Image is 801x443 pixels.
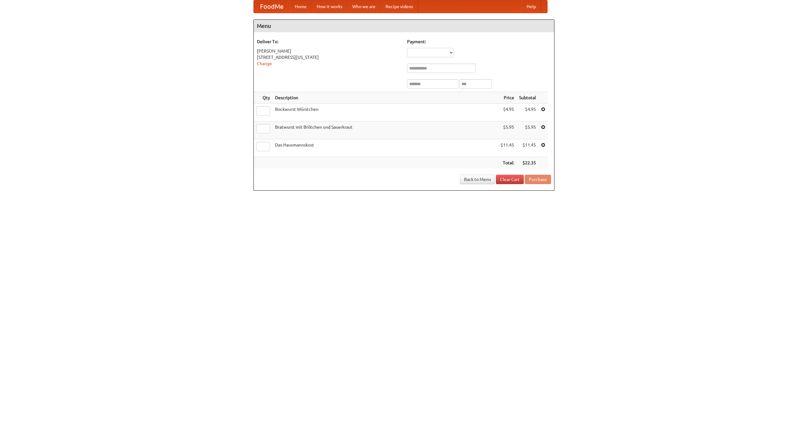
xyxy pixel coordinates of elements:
[347,0,380,13] a: Who we are
[517,157,538,169] th: $22.35
[498,104,517,121] td: $4.95
[517,92,538,104] th: Subtotal
[273,104,498,121] td: Bockwurst Würstchen
[312,0,347,13] a: How it works
[522,0,541,13] a: Help
[380,0,418,13] a: Recipe videos
[273,121,498,139] td: Bratwurst mit Brötchen und Sauerkraut
[498,139,517,157] td: $11.45
[460,175,495,184] a: Back to Menu
[273,92,498,104] th: Description
[254,0,290,13] a: FoodMe
[273,139,498,157] td: Das Hausmannskost
[257,54,401,60] div: [STREET_ADDRESS][US_STATE]
[498,92,517,104] th: Price
[254,20,554,32] h4: Menu
[254,92,273,104] th: Qty
[517,139,538,157] td: $11.45
[290,0,312,13] a: Home
[257,48,401,54] div: [PERSON_NAME]
[496,175,524,184] a: Clear Cart
[517,121,538,139] td: $5.95
[407,39,551,45] h5: Payment:
[257,39,401,45] h5: Deliver To:
[525,175,551,184] button: Purchase
[498,121,517,139] td: $5.95
[517,104,538,121] td: $4.95
[257,61,272,66] a: Change
[498,157,517,169] th: Total:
